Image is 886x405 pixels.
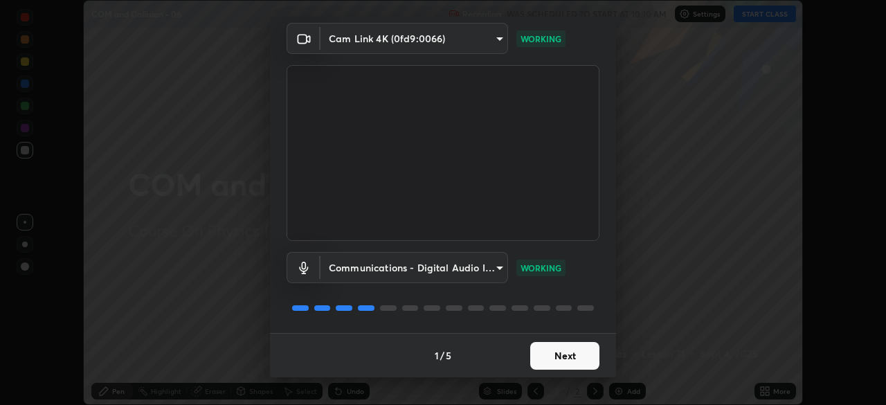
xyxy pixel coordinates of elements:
button: Next [530,342,599,370]
p: WORKING [521,33,561,45]
h4: 5 [446,348,451,363]
h4: 1 [435,348,439,363]
div: Cam Link 4K (0fd9:0066) [320,252,508,283]
p: WORKING [521,262,561,274]
div: Cam Link 4K (0fd9:0066) [320,23,508,54]
h4: / [440,348,444,363]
